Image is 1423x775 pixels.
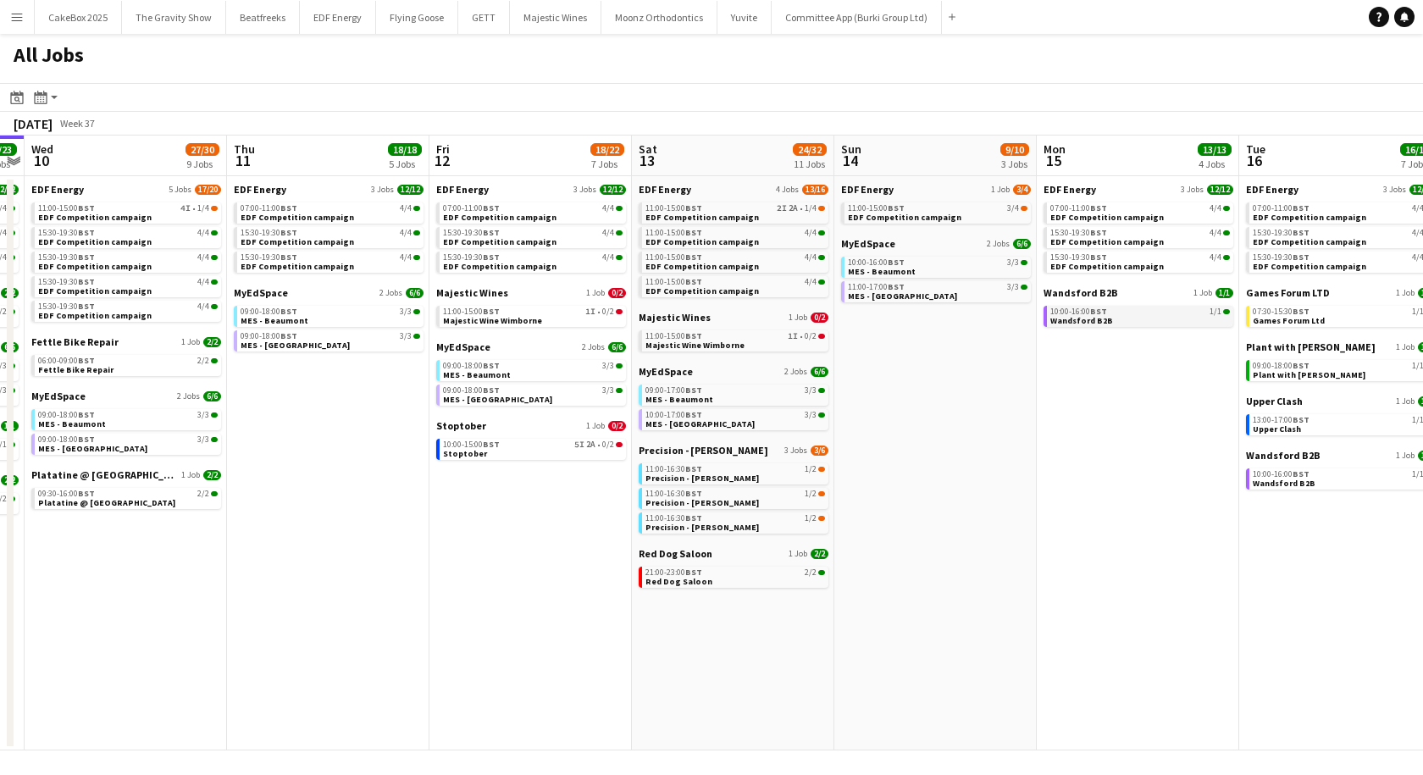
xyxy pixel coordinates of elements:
[38,253,95,262] span: 15:30-19:30
[1050,315,1113,326] span: Wandsford B2B
[805,229,817,237] span: 4/4
[234,183,286,196] span: EDF Energy
[1246,183,1298,196] span: EDF Energy
[608,288,626,298] span: 0/2
[436,183,626,286] div: EDF Energy3 Jobs12/1207:00-11:00BST4/4EDF Competition campaign15:30-19:30BST4/4EDF Competition ca...
[1090,252,1107,263] span: BST
[772,1,942,34] button: Committee App (Burki Group Ltd)
[226,1,300,34] button: Beatfreeks
[197,357,209,365] span: 2/2
[241,212,354,223] span: EDF Competition campaign
[1050,307,1107,316] span: 10:00-16:00
[1210,204,1221,213] span: 4/4
[38,229,95,237] span: 15:30-19:30
[38,204,95,213] span: 11:00-15:00
[443,307,500,316] span: 11:00-15:00
[234,286,424,299] a: MyEdSpace2 Jobs6/6
[38,310,152,321] span: EDF Competition campaign
[371,185,394,195] span: 3 Jobs
[685,385,702,396] span: BST
[280,330,297,341] span: BST
[645,261,759,272] span: EDF Competition campaign
[639,311,828,365] div: Majestic Wines1 Job0/211:00-15:00BST1I•0/2Majestic Wine Wimborne
[1253,229,1309,237] span: 15:30-19:30
[483,252,500,263] span: BST
[805,204,817,213] span: 1/4
[1293,227,1309,238] span: BST
[685,227,702,238] span: BST
[436,183,626,196] a: EDF Energy3 Jobs12/12
[1253,236,1366,247] span: EDF Competition campaign
[241,202,420,222] a: 07:00-11:00BST4/4EDF Competition campaign
[483,202,500,213] span: BST
[1193,288,1212,298] span: 1 Job
[483,360,500,371] span: BST
[586,288,605,298] span: 1 Job
[241,307,297,316] span: 09:00-18:00
[436,286,508,299] span: Majestic Wines
[1044,183,1096,196] span: EDF Energy
[197,229,209,237] span: 4/4
[811,313,828,323] span: 0/2
[1253,253,1309,262] span: 15:30-19:30
[601,1,717,34] button: Moonz Orthodontics
[78,202,95,213] span: BST
[38,278,95,286] span: 15:30-19:30
[1253,261,1366,272] span: EDF Competition campaign
[436,286,626,299] a: Majestic Wines1 Job0/2
[241,330,420,350] a: 09:00-18:00BST3/3MES - [GEOGRAPHIC_DATA]
[600,185,626,195] span: 12/12
[841,237,895,250] span: MyEdSpace
[78,276,95,287] span: BST
[436,183,489,196] span: EDF Energy
[300,1,376,34] button: EDF Energy
[841,183,1031,237] div: EDF Energy1 Job3/411:00-15:00BST3/4EDF Competition campaign
[1246,286,1330,299] span: Games Forum LTD
[776,185,799,195] span: 4 Jobs
[379,288,402,298] span: 2 Jobs
[645,340,745,351] span: Majestic Wine Wimborne
[443,253,500,262] span: 15:30-19:30
[645,252,825,271] a: 11:00-15:00BST4/4EDF Competition campaign
[1013,239,1031,249] span: 6/6
[788,332,798,340] span: 1I
[1044,183,1233,286] div: EDF Energy3 Jobs12/1207:00-11:00BST4/4EDF Competition campaign15:30-19:30BST4/4EDF Competition ca...
[645,385,825,404] a: 09:00-17:00BST3/3MES - Beaumont
[1090,227,1107,238] span: BST
[805,278,817,286] span: 4/4
[1050,252,1230,271] a: 15:30-19:30BST4/4EDF Competition campaign
[805,386,817,395] span: 3/3
[645,236,759,247] span: EDF Competition campaign
[483,385,500,396] span: BST
[888,202,905,213] span: BST
[1007,204,1019,213] span: 3/4
[400,204,412,213] span: 4/4
[645,332,825,340] div: •
[197,253,209,262] span: 4/4
[510,1,601,34] button: Majestic Wines
[1293,202,1309,213] span: BST
[888,281,905,292] span: BST
[1007,283,1019,291] span: 3/3
[443,261,556,272] span: EDF Competition campaign
[38,364,114,375] span: Fettle Bike Repair
[848,258,905,267] span: 10:00-16:00
[31,390,221,402] a: MyEdSpace2 Jobs6/6
[685,276,702,287] span: BST
[443,202,623,222] a: 07:00-11:00BST4/4EDF Competition campaign
[602,229,614,237] span: 4/4
[1007,258,1019,267] span: 3/3
[400,332,412,340] span: 3/3
[443,307,623,316] div: •
[685,409,702,420] span: BST
[400,229,412,237] span: 4/4
[38,357,95,365] span: 06:00-09:00
[280,227,297,238] span: BST
[241,204,297,213] span: 07:00-11:00
[436,340,626,419] div: MyEdSpace2 Jobs6/609:00-18:00BST3/3MES - Beaumont09:00-18:00BST3/3MES - [GEOGRAPHIC_DATA]
[602,386,614,395] span: 3/3
[1044,286,1118,299] span: Wandsford B2B
[1050,227,1230,246] a: 15:30-19:30BST4/4EDF Competition campaign
[1383,185,1406,195] span: 3 Jobs
[1253,204,1309,213] span: 07:00-11:00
